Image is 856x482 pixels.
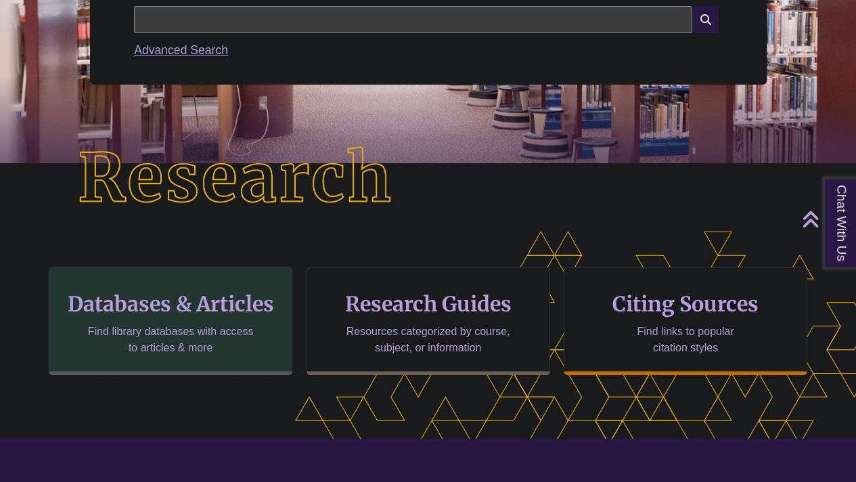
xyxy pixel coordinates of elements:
a: Databases & Articles Find library databases with access to articles & more [49,267,292,375]
p: Find links to popular citation styles [619,324,751,356]
a: Back to Top [802,210,853,228]
i: Search [692,6,718,33]
h3: Databases & Articles [60,291,281,317]
h3: Research Guides [318,291,539,317]
p: Find library databases with access to articles & more [83,324,259,356]
img: Research [43,112,428,246]
h3: Citing Sources [603,291,768,317]
a: Citing Sources Find links to popular citation styles [564,267,807,375]
a: Research Guides Resources categorized by course, subject, or information [307,267,550,375]
a: Advanced Search [134,43,228,57]
p: Resources categorized by course, subject, or information [340,324,516,356]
